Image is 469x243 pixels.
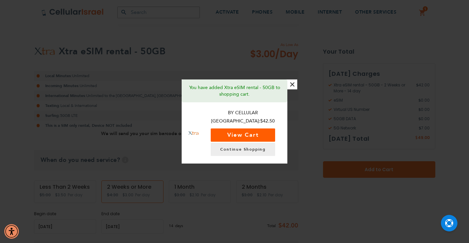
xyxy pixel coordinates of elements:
span: $42.50 [260,118,275,124]
div: Accessibility Menu [4,224,19,239]
button: View Cart [211,128,275,142]
button: × [287,79,297,89]
p: By Cellular [GEOGRAPHIC_DATA]: [205,109,281,125]
a: Continue Shopping [211,143,275,156]
p: You have added Xtra eSIM rental - 50GB to shopping cart. [187,84,282,98]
